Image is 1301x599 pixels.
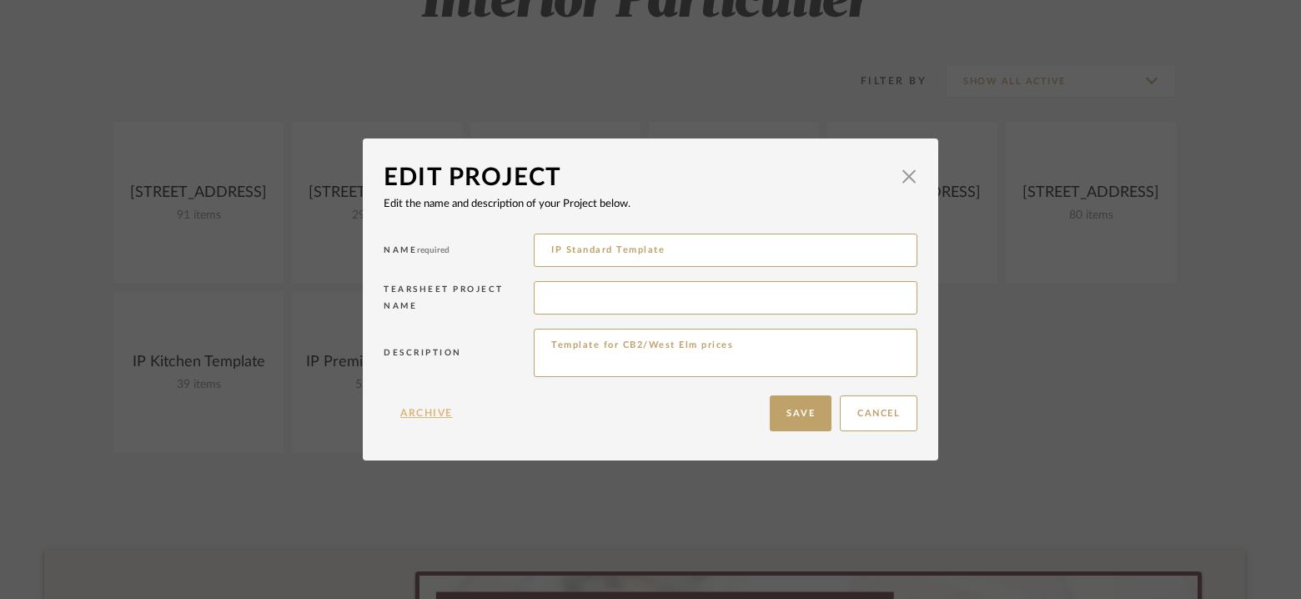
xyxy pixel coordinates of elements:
[892,159,926,193] button: Close
[770,395,831,431] button: Save
[840,395,917,431] button: Cancel
[384,345,534,367] div: Description
[384,159,892,196] div: Edit Project
[417,246,450,254] span: required
[384,281,534,320] div: Tearsheet Project Name
[384,242,534,264] div: Name
[384,395,470,431] button: Archive
[384,199,630,209] span: Edit the name and description of your Project below.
